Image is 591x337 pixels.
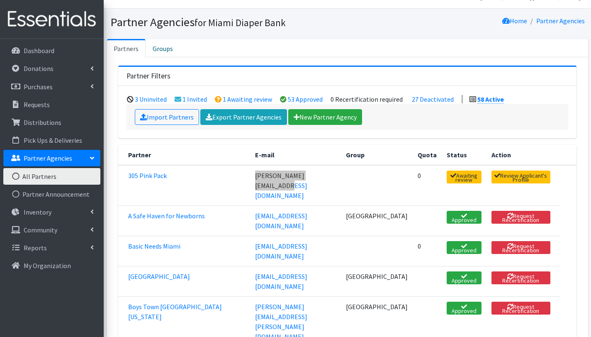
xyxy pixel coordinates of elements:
[110,15,345,29] h1: Partner Agencies
[200,109,287,125] a: Export Partner Agencies
[447,271,482,284] a: Approved
[536,17,585,25] a: Partner Agencies
[3,239,100,256] a: Reports
[413,145,442,165] th: Quota
[3,204,100,220] a: Inventory
[182,95,207,103] a: 1 Invited
[195,17,286,29] small: for Miami Diaper Bank
[24,208,51,216] p: Inventory
[255,272,307,291] a: [EMAIL_ADDRESS][DOMAIN_NAME]
[3,114,100,131] a: Distributions
[341,205,413,236] td: [GEOGRAPHIC_DATA]
[126,72,170,81] h3: Partner Filters
[288,109,362,125] a: New Partner Agency
[128,212,205,220] a: A Safe Haven for Newborns
[3,150,100,166] a: Partner Agencies
[341,145,413,165] th: Group
[413,165,442,206] td: 0
[128,303,222,321] a: Boys Town [GEOGRAPHIC_DATA][US_STATE]
[442,145,486,165] th: Status
[135,109,199,125] a: Import Partners
[128,242,180,250] a: Basic Needs Miami
[491,302,550,315] button: Request Recertification
[447,241,482,254] a: Approved
[3,222,100,238] a: Community
[255,212,307,230] a: [EMAIL_ADDRESS][DOMAIN_NAME]
[118,145,250,165] th: Partner
[491,271,550,284] button: Request Recertification
[24,118,61,127] p: Distributions
[502,17,527,25] a: Home
[24,154,72,162] p: Partner Agencies
[128,272,190,281] a: [GEOGRAPHIC_DATA]
[128,171,167,180] a: 305 Pink Pack
[491,171,550,183] a: Review Applicant's Profile
[24,83,53,91] p: Purchases
[477,95,504,104] a: 58 Active
[491,241,550,254] button: Request Recertification
[107,39,146,57] a: Partners
[486,145,560,165] th: Action
[24,261,71,270] p: My Organization
[3,96,100,113] a: Requests
[3,168,100,185] a: All Partners
[3,78,100,95] a: Purchases
[3,5,100,33] img: HumanEssentials
[250,145,341,165] th: E-mail
[3,257,100,274] a: My Organization
[24,64,54,73] p: Donations
[3,60,100,77] a: Donations
[24,226,57,234] p: Community
[412,95,454,103] a: 27 Deactivated
[24,100,50,109] p: Requests
[288,95,323,103] a: 53 Approved
[135,95,167,103] a: 3 Uninvited
[447,211,482,224] a: Approved
[223,95,272,103] a: 1 Awaiting review
[255,242,307,260] a: [EMAIL_ADDRESS][DOMAIN_NAME]
[3,132,100,149] a: Pick Ups & Deliveries
[341,266,413,296] td: [GEOGRAPHIC_DATA]
[255,171,307,200] a: [PERSON_NAME][EMAIL_ADDRESS][DOMAIN_NAME]
[24,244,47,252] p: Reports
[3,42,100,59] a: Dashboard
[331,95,403,103] li: 0 Recertification required
[3,186,100,203] a: Partner Announcement
[24,46,54,55] p: Dashboard
[447,302,482,315] a: Approved
[146,39,180,57] a: Groups
[413,236,442,266] td: 0
[24,136,82,144] p: Pick Ups & Deliveries
[491,211,550,224] button: Request Recertification
[447,171,482,183] a: Awaiting review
